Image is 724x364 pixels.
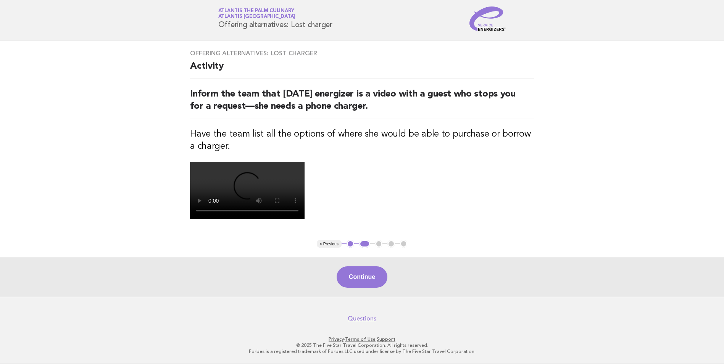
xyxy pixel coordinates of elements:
a: Atlantis The Palm CulinaryAtlantis [GEOGRAPHIC_DATA] [218,8,295,19]
button: Continue [337,266,387,288]
h2: Activity [190,60,534,79]
a: Support [377,337,395,342]
button: < Previous [317,240,342,248]
p: · · [129,336,596,342]
button: 1 [347,240,354,248]
h2: Inform the team that [DATE] energizer is a video with a guest who stops you for a request—she nee... [190,88,534,119]
button: 2 [359,240,370,248]
p: Forbes is a registered trademark of Forbes LLC used under license by The Five Star Travel Corpora... [129,348,596,354]
a: Questions [348,315,376,322]
span: Atlantis [GEOGRAPHIC_DATA] [218,14,295,19]
p: © 2025 The Five Star Travel Corporation. All rights reserved. [129,342,596,348]
a: Privacy [329,337,344,342]
img: Service Energizers [469,6,506,31]
a: Terms of Use [345,337,376,342]
h1: Offering alternatives: Lost charger [218,9,332,29]
h3: Offering alternatives: Lost charger [190,50,534,57]
h3: Have the team list all the options of where she would be able to purchase or borrow a charger. [190,128,534,153]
